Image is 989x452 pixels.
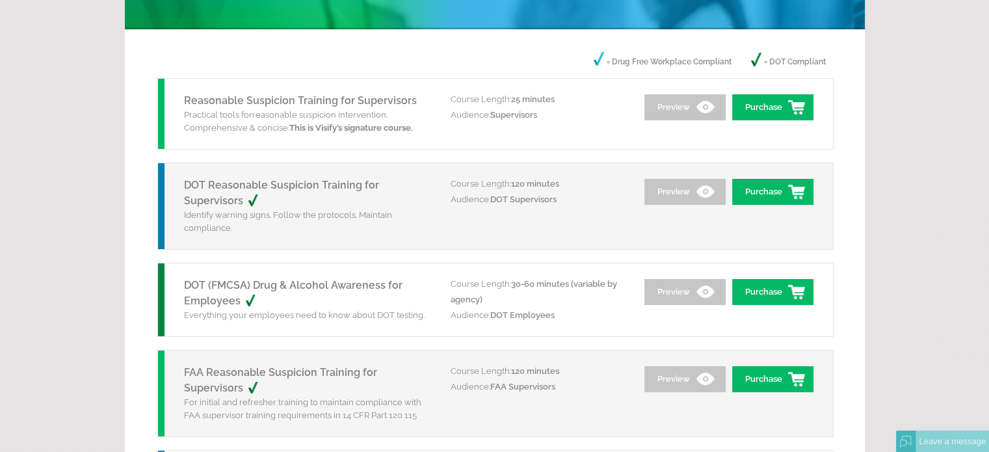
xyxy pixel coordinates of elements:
[644,179,726,205] a: Preview
[184,309,431,322] p: Everything your employees need to know about DOT testing.
[184,209,431,235] p: Identify warning signs. Follow the protocols. Maintain compliance.
[511,366,559,376] span: 120 minutes
[184,110,413,133] span: reasonable suspicion intervention. Comprehensive & concise.
[184,366,377,394] a: FAA Reasonable Suspicion Training for Supervisors
[289,123,413,133] strong: This is Visify’s signature course.
[184,179,379,207] a: DOT Reasonable Suspicion Training for Supervisors
[594,52,732,72] p: = Drug Free Workplace Compliant
[732,179,813,205] a: Purchase
[511,94,555,104] span: 25 minutes
[490,194,557,204] span: DOT Supervisors
[751,52,826,72] p: = DOT Compliant
[900,436,912,447] img: Offline
[732,366,813,392] a: Purchase
[732,94,813,120] a: Purchase
[451,192,626,207] p: Audience:
[644,366,726,392] a: Preview
[184,94,417,107] a: Reasonable Suspicion Training for Supervisors
[490,110,537,120] span: Supervisors
[644,94,726,120] a: Preview
[644,279,726,305] a: Preview
[451,176,626,192] p: Course Length:
[732,279,813,305] a: Purchase
[490,382,555,392] span: FAA Supervisors
[451,308,626,323] p: Audience:
[490,310,555,320] span: DOT Employees
[916,431,989,452] div: Leave a message
[451,379,626,395] p: Audience:
[184,279,402,307] a: DOT (FMCSA) Drug & Alcohol Awareness for Employees
[184,397,421,420] span: For initial and refresher training to maintain compliance with FAA supervisor training requiremen...
[451,92,626,107] p: Course Length:
[184,109,431,135] p: Practical tools for
[451,364,626,379] p: Course Length:
[511,179,559,189] span: 120 minutes
[451,107,626,123] p: Audience:
[451,279,617,304] span: 30-60 minutes (variable by agency)
[451,276,626,308] p: Course Length:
